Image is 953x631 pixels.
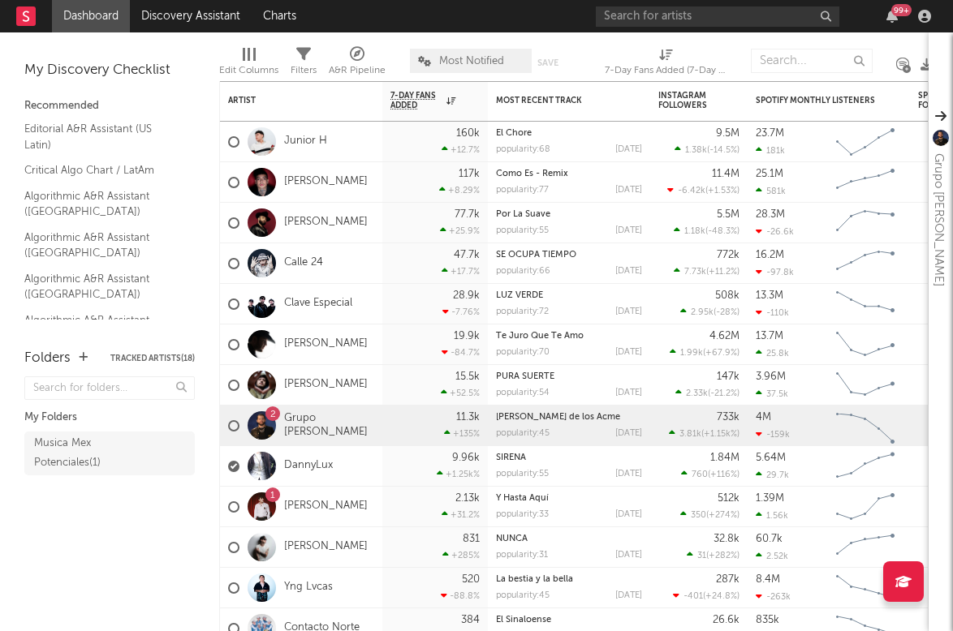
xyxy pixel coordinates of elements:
[441,590,480,601] div: -88.8 %
[756,388,788,399] div: 37.5k
[605,61,727,80] div: 7-Day Fans Added (7-Day Fans Added)
[708,227,737,236] span: -48.3 %
[886,10,898,23] button: 99+
[756,493,784,504] div: 1.39M
[709,552,737,560] span: +282 %
[683,592,703,601] span: -401
[756,169,783,179] div: 25.1M
[667,185,740,195] div: ( )
[24,161,179,179] a: Critical Algo Chart / LatAm
[710,389,737,398] span: -21.2 %
[756,307,789,318] div: -110k
[454,250,480,260] div: 47.7k
[496,575,642,584] div: La bestia y la bella
[756,96,878,105] div: Spotify Monthly Listeners
[756,290,783,301] div: 13.3M
[496,413,642,422] div: David de los Acme
[684,227,705,236] span: 1.18k
[596,6,839,27] input: Search for artists
[615,470,642,479] div: [DATE]
[390,91,442,110] span: 7-Day Fans Added
[679,430,701,439] span: 3.81k
[615,267,642,276] div: [DATE]
[496,226,549,235] div: popularity: 55
[756,267,794,277] div: -97.8k
[24,349,71,368] div: Folders
[717,209,740,220] div: 5.5M
[24,270,179,303] a: Algorithmic A&R Assistant ([GEOGRAPHIC_DATA])
[284,500,368,513] a: [PERSON_NAME]
[228,96,350,105] div: Artist
[496,251,576,260] a: SE OCUPA TIEMPO
[673,590,740,601] div: ( )
[496,372,554,381] a: PURA SUERTE
[284,540,368,554] a: [PERSON_NAME]
[705,349,737,358] span: +67.9 %
[24,187,179,221] a: Algorithmic A&R Assistant ([GEOGRAPHIC_DATA])
[716,574,740,585] div: 287k
[829,162,902,203] svg: Chart title
[697,552,706,560] span: 31
[496,210,550,219] a: Por La Suave
[829,406,902,446] svg: Chart title
[709,331,740,341] div: 4.62M
[496,494,549,503] a: Y Hasta Aquí
[496,96,618,105] div: Most Recent Track
[24,61,195,80] div: My Discovery Checklist
[716,308,737,317] span: -28 %
[717,250,740,260] div: 772k
[756,348,789,358] div: 25.8k
[605,41,727,88] div: 7-Day Fans Added (7-Day Fans Added)
[829,365,902,406] svg: Chart title
[712,169,740,179] div: 11.4M
[496,291,642,300] div: LUZ VERDE
[829,324,902,365] svg: Chart title
[24,229,179,262] a: Algorithmic A&R Assistant ([GEOGRAPHIC_DATA])
[329,61,386,80] div: A&R Pipeline
[440,225,480,236] div: +25.9 %
[615,226,642,235] div: [DATE]
[680,307,740,317] div: ( )
[829,243,902,284] svg: Chart title
[615,551,642,560] div: [DATE]
[709,146,737,155] span: -14.5 %
[756,615,779,625] div: 835k
[496,551,548,560] div: popularity: 31
[459,169,480,179] div: 117k
[756,470,789,480] div: 29.7k
[709,511,737,520] span: +274 %
[710,470,737,479] span: +116 %
[710,453,740,463] div: 1.84M
[496,170,568,178] a: Como Es - Remix
[704,430,737,439] span: +1.15k %
[496,170,642,178] div: Como Es - Remix
[714,534,740,544] div: 32.8k
[756,226,794,237] div: -26.6k
[496,429,550,438] div: popularity: 45
[756,534,783,544] div: 60.7k
[496,470,549,479] div: popularity: 55
[751,49,873,73] input: Search...
[219,41,278,88] div: Edit Columns
[615,388,642,397] div: [DATE]
[442,144,480,155] div: +12.7 %
[284,175,368,189] a: [PERSON_NAME]
[284,256,323,270] a: Calle 24
[442,509,480,520] div: +31.2 %
[496,616,551,625] a: El Sinaloense
[829,527,902,568] svg: Chart title
[454,331,480,341] div: 19.9k
[615,186,642,195] div: [DATE]
[462,574,480,585] div: 520
[496,494,642,503] div: Y Hasta Aquí
[756,591,791,602] div: -263k
[687,550,740,560] div: ( )
[284,581,333,595] a: Yng Lvcas
[24,431,195,475] a: Musica Mex Potenciales(1)
[756,145,785,156] div: 181k
[496,388,550,397] div: popularity: 54
[496,291,543,300] a: LUZ VERDE
[680,509,740,520] div: ( )
[453,290,480,301] div: 28.9k
[24,376,195,400] input: Search for folders...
